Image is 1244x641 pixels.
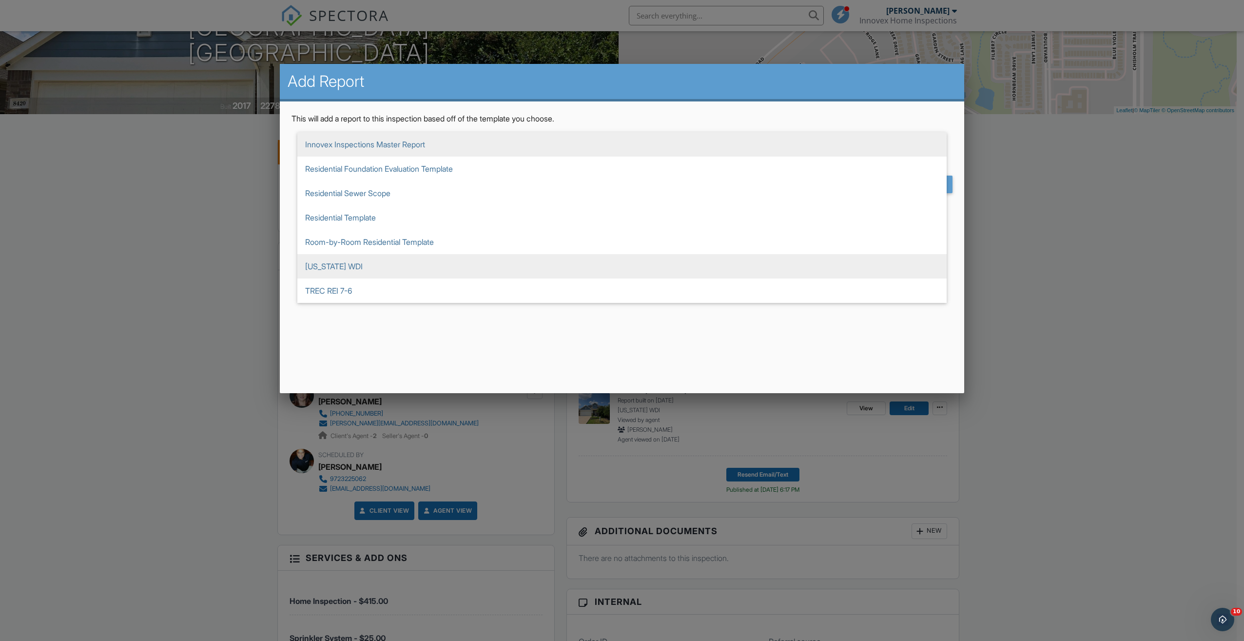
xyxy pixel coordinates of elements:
[297,254,947,279] span: [US_STATE] WDI
[297,205,947,230] span: Residential Template
[288,72,956,91] h2: Add Report
[297,279,947,303] span: TREC REI 7-6
[297,132,947,157] span: Innovex Inspections Master Report
[292,113,952,124] p: This will add a report to this inspection based off of the template you choose.
[297,181,947,205] span: Residential Sewer Scope
[1231,608,1242,616] span: 10
[297,230,947,254] span: Room-by-Room Residential Template
[1211,608,1234,631] iframe: Intercom live chat
[297,157,947,181] span: Residential Foundation Evaluation Template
